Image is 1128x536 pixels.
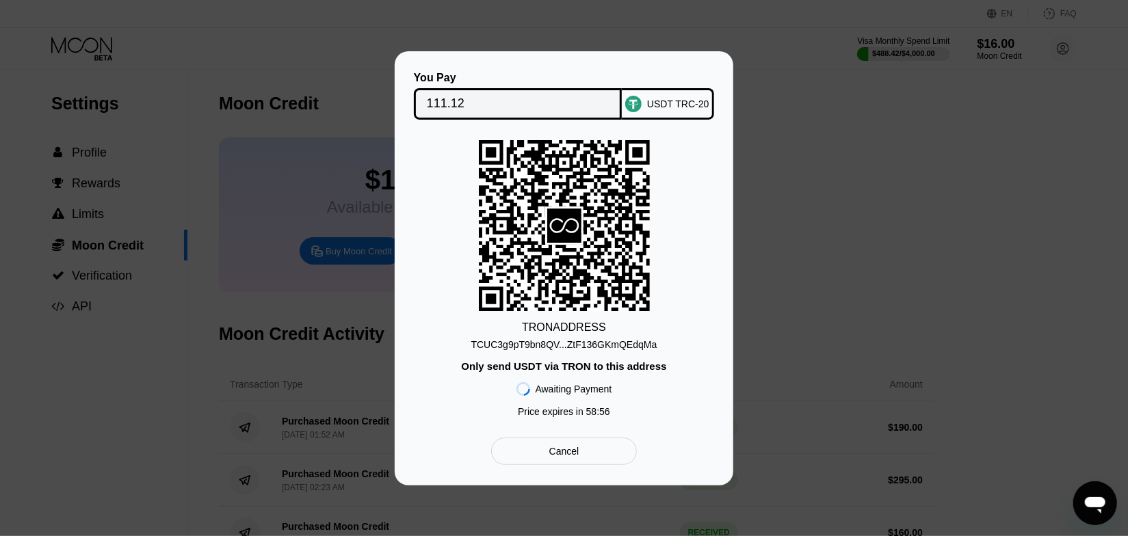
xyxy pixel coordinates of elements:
[471,334,657,350] div: TCUC3g9pT9bn8QV...ZtF136GKmQEdqMa
[1073,481,1117,525] iframe: Button to launch messaging window
[471,339,657,350] div: TCUC3g9pT9bn8QV...ZtF136GKmQEdqMa
[518,406,610,417] div: Price expires in
[491,438,637,465] div: Cancel
[522,321,606,334] div: TRON ADDRESS
[414,72,622,84] div: You Pay
[549,445,579,457] div: Cancel
[415,72,713,120] div: You PayUSDT TRC-20
[461,360,666,372] div: Only send USDT via TRON to this address
[647,98,709,109] div: USDT TRC-20
[536,384,612,394] div: Awaiting Payment
[586,406,610,417] span: 58 : 56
